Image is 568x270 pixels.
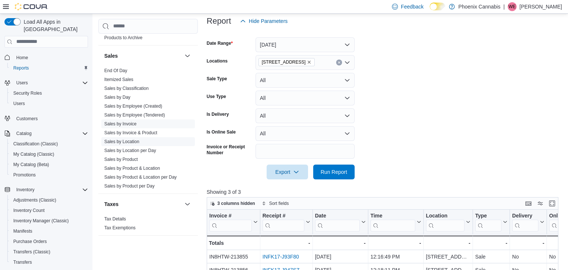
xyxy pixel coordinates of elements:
span: My Catalog (Beta) [10,160,88,169]
button: All [256,73,355,88]
button: Catalog [13,129,34,138]
button: My Catalog (Classic) [7,149,91,159]
label: Date Range [207,40,233,46]
a: Reports [10,64,32,72]
a: Sales by Product & Location per Day [104,174,177,179]
button: Manifests [7,226,91,236]
div: Time [370,212,415,219]
div: - [263,239,310,247]
label: Is Delivery [207,111,229,117]
span: Hide Parameters [249,17,288,25]
span: Inventory [13,185,88,194]
h3: Taxes [104,200,119,207]
button: Time [370,212,421,231]
div: Products [98,24,198,45]
span: 3 columns hidden [217,200,255,206]
label: Is Online Sale [207,129,236,135]
span: Manifests [10,227,88,236]
a: Sales by Day [104,94,131,99]
button: Inventory [1,185,91,195]
button: Customers [1,113,91,124]
span: Load All Apps in [GEOGRAPHIC_DATA] [21,18,88,33]
span: Manifests [13,228,32,234]
a: Sales by Product per Day [104,183,155,188]
span: 615 King St W [258,58,315,66]
a: Sales by Invoice & Product [104,130,157,135]
span: Users [16,80,28,86]
a: Transfers [10,258,35,267]
span: [STREET_ADDRESS] [262,58,306,66]
div: [STREET_ADDRESS] [426,252,470,261]
label: Invoice or Receipt Number [207,144,253,156]
input: Dark Mode [430,3,445,10]
span: Sales by Product [104,156,138,162]
button: Adjustments (Classic) [7,195,91,205]
span: Sales by Product & Location per Day [104,174,177,180]
div: - [475,239,507,247]
button: Users [1,78,91,88]
button: Inventory Count [7,205,91,216]
button: Home [1,52,91,63]
div: Delivery [512,212,538,231]
span: Classification (Classic) [13,141,58,147]
a: Purchase Orders [10,237,50,246]
span: Security Roles [10,89,88,98]
div: Receipt # URL [263,212,304,231]
div: Invoice # [209,212,252,219]
button: Enter fullscreen [548,199,557,208]
button: Promotions [7,170,91,180]
div: [DATE] [315,252,365,261]
span: Promotions [13,172,36,178]
div: Location [426,212,464,219]
a: Promotions [10,171,39,179]
button: Inventory [13,185,37,194]
span: We [508,2,515,11]
button: Run Report [313,165,355,179]
span: My Catalog (Classic) [13,151,54,157]
button: Classification (Classic) [7,139,91,149]
button: 3 columns hidden [207,199,258,208]
span: Adjustments (Classic) [13,197,56,203]
button: Display options [536,199,545,208]
span: Inventory Manager (Classic) [13,218,69,224]
a: Inventory Manager (Classic) [10,216,72,225]
span: Adjustments (Classic) [10,196,88,205]
span: Sales by Classification [104,85,149,91]
span: Sort fields [269,200,289,206]
button: Sales [104,52,182,59]
span: Purchase Orders [13,239,47,244]
button: Keyboard shortcuts [524,199,533,208]
a: Sales by Location [104,139,139,144]
p: Phoenix Cannabis [459,2,501,11]
span: Inventory Count [10,206,88,215]
button: Location [426,212,470,231]
a: Sales by Location per Day [104,148,156,153]
span: Purchase Orders [10,237,88,246]
div: - [315,239,365,247]
a: Sales by Product & Location [104,165,160,171]
div: Date [315,212,359,231]
a: End Of Day [104,68,127,73]
span: Sales by Location [104,138,139,144]
div: 12:16:49 PM [370,252,421,261]
button: Transfers (Classic) [7,247,91,257]
button: Users [7,98,91,109]
button: Clear input [336,60,342,65]
button: Transfers [7,257,91,267]
span: Products to Archive [104,34,142,40]
span: Run Report [321,168,347,176]
div: Wael elrifai [508,2,517,11]
span: Transfers (Classic) [10,247,88,256]
button: Sort fields [259,199,292,208]
a: My Catalog (Beta) [10,160,52,169]
img: Cova [15,3,48,10]
div: Invoice # [209,212,252,231]
span: Customers [16,116,38,122]
button: Taxes [183,199,192,208]
p: [PERSON_NAME] [520,2,562,11]
a: Adjustments (Classic) [10,196,59,205]
a: Classification (Classic) [10,139,61,148]
span: Sales by Invoice [104,121,136,126]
